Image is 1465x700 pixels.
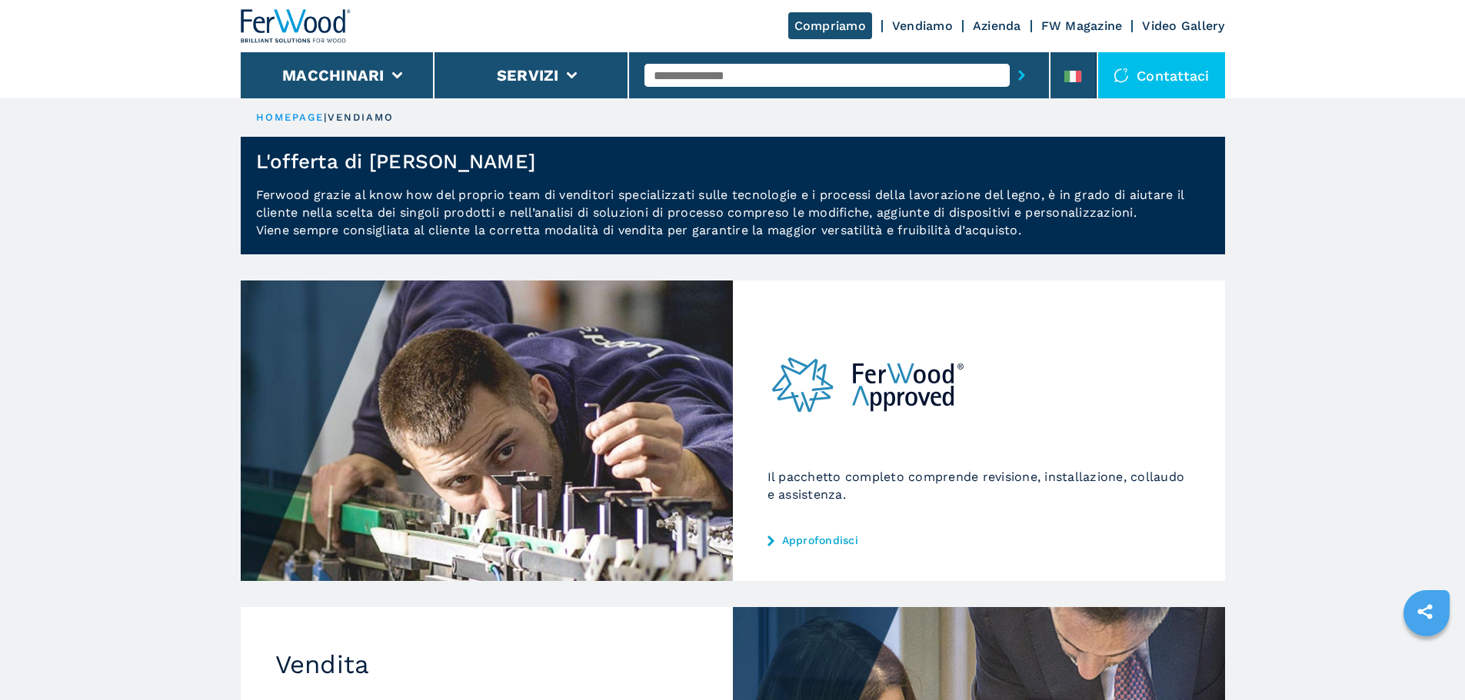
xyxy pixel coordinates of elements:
button: Servizi [497,66,559,85]
a: Vendiamo [892,18,953,33]
h1: L'offerta di [PERSON_NAME] [256,149,536,174]
span: | [324,111,327,123]
div: Contattaci [1098,52,1225,98]
p: vendiamo [328,111,395,124]
img: Ferwood [241,9,351,43]
a: Azienda [973,18,1021,33]
iframe: Chat [1400,631,1453,688]
p: Il pacchetto completo comprende revisione, installazione, collaudo e assistenza. [767,468,1190,503]
button: Macchinari [282,66,385,85]
a: Approfondisci [767,534,1190,546]
a: Video Gallery [1142,18,1224,33]
h2: Vendita [275,649,698,680]
p: Ferwood grazie al know how del proprio team di venditori specializzati sulle tecnologie e i proce... [241,186,1225,254]
img: Contattaci [1114,68,1129,83]
a: HOMEPAGE [256,111,325,123]
a: Compriamo [788,12,872,39]
a: sharethis [1406,592,1444,631]
button: submit-button [1010,58,1034,93]
a: FW Magazine [1041,18,1123,33]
